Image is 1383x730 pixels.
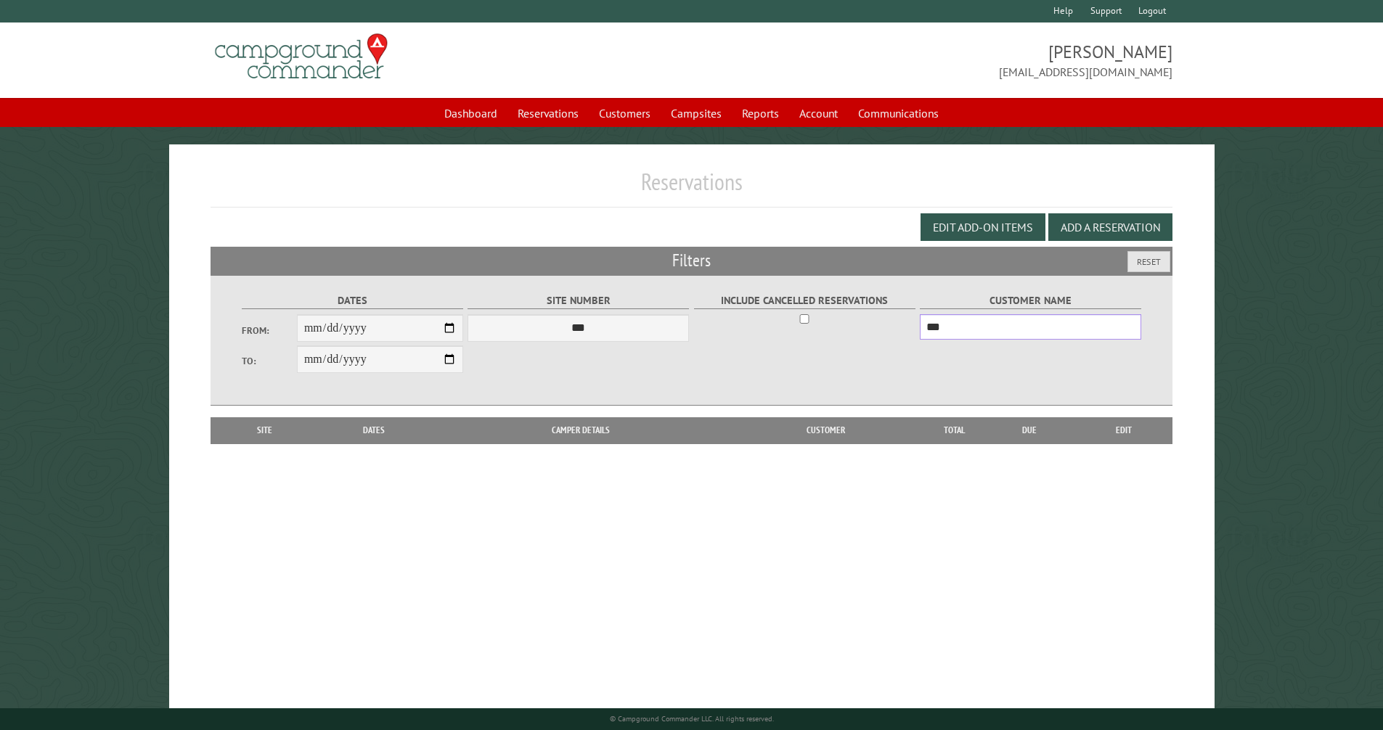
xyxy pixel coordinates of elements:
[590,99,659,127] a: Customers
[920,292,1141,309] label: Customer Name
[733,99,788,127] a: Reports
[1127,251,1170,272] button: Reset
[312,417,436,443] th: Dates
[211,168,1173,208] h1: Reservations
[468,292,689,309] label: Site Number
[926,417,984,443] th: Total
[242,354,297,368] label: To:
[692,40,1173,81] span: [PERSON_NAME] [EMAIL_ADDRESS][DOMAIN_NAME]
[211,28,392,85] img: Campground Commander
[436,99,506,127] a: Dashboard
[218,417,312,443] th: Site
[509,99,587,127] a: Reservations
[849,99,947,127] a: Communications
[242,324,297,337] label: From:
[436,417,725,443] th: Camper Details
[791,99,846,127] a: Account
[1075,417,1173,443] th: Edit
[725,417,926,443] th: Customer
[984,417,1075,443] th: Due
[921,213,1045,241] button: Edit Add-on Items
[1048,213,1172,241] button: Add a Reservation
[242,292,463,309] label: Dates
[662,99,730,127] a: Campsites
[610,714,774,723] small: © Campground Commander LLC. All rights reserved.
[694,292,915,309] label: Include Cancelled Reservations
[211,247,1173,274] h2: Filters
